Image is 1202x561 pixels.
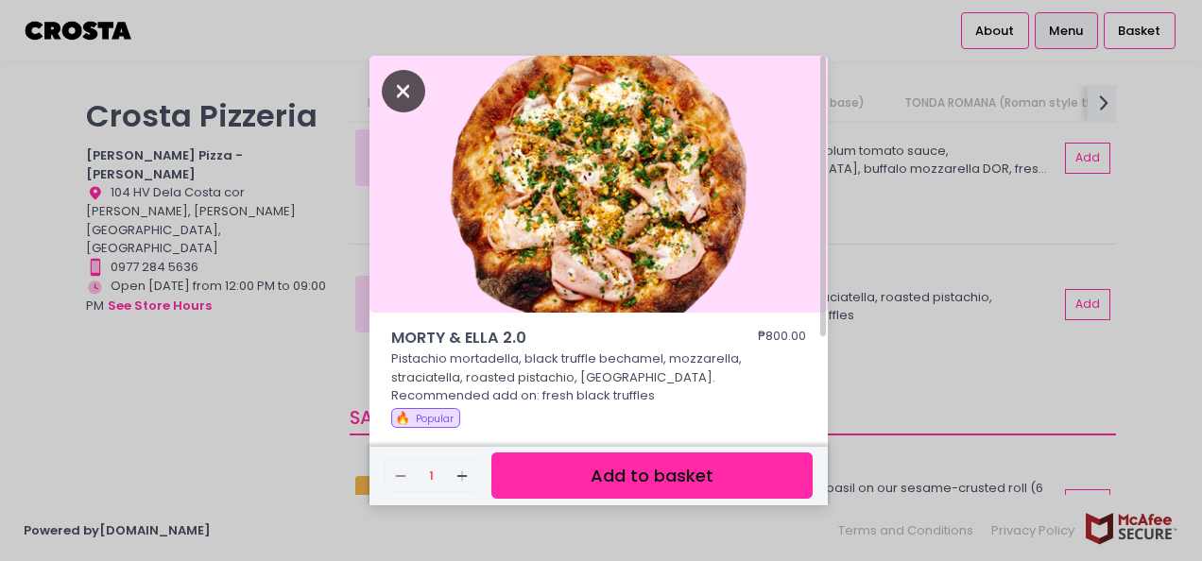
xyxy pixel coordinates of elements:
[491,452,813,499] button: Add to basket
[758,327,806,349] div: ₱800.00
[382,80,425,99] button: Close
[416,412,454,426] span: Popular
[369,56,828,313] img: MORTY & ELLA 2.0
[391,349,807,405] p: Pistachio mortadella, black truffle bechamel, mozzarella, straciatella, roasted pistachio, [GEOGR...
[395,409,410,427] span: 🔥
[391,327,703,349] span: MORTY & ELLA 2.0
